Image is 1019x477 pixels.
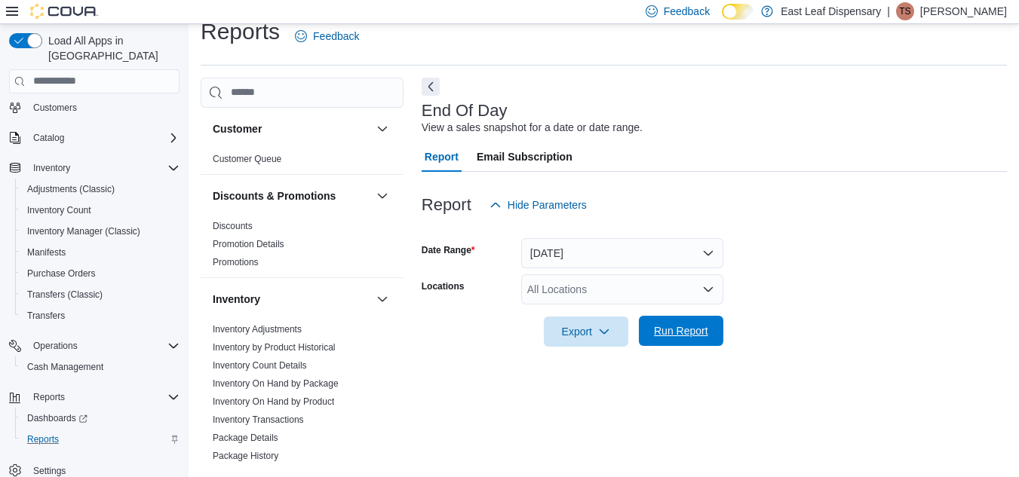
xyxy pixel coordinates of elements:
[422,120,643,136] div: View a sales snapshot for a date or date range.
[15,429,186,450] button: Reports
[702,283,714,295] button: Open list of options
[21,201,180,219] span: Inventory Count
[15,200,186,221] button: Inventory Count
[422,280,465,292] label: Locations
[21,286,180,304] span: Transfers (Classic)
[27,337,84,355] button: Operations
[213,220,253,232] span: Discounts
[213,378,339,390] span: Inventory On Hand by Package
[887,2,890,20] p: |
[15,356,186,378] button: Cash Management
[42,33,180,63] span: Load All Apps in [GEOGRAPHIC_DATA]
[21,180,180,198] span: Adjustments (Classic)
[27,412,87,424] span: Dashboards
[213,378,339,389] a: Inventory On Hand by Package
[21,286,109,304] a: Transfers (Classic)
[3,157,186,179] button: Inventory
[15,179,186,200] button: Adjustments (Classic)
[213,432,278,444] span: Package Details
[30,4,98,19] img: Cova
[27,159,76,177] button: Inventory
[213,359,307,372] span: Inventory Count Details
[213,450,278,462] span: Package History
[213,239,284,249] a: Promotion Details
[27,98,180,117] span: Customers
[553,316,619,347] span: Export
[373,120,391,138] button: Customer
[27,337,180,355] span: Operations
[21,307,71,325] a: Transfers
[213,121,262,136] h3: Customer
[27,310,65,322] span: Transfers
[15,221,186,242] button: Inventory Manager (Classic)
[213,292,260,307] h3: Inventory
[3,335,186,356] button: Operations
[664,4,710,19] span: Feedback
[27,129,180,147] span: Catalog
[27,204,91,216] span: Inventory Count
[33,162,70,174] span: Inventory
[425,142,459,172] span: Report
[373,290,391,308] button: Inventory
[33,102,77,114] span: Customers
[33,465,66,477] span: Settings
[313,29,359,44] span: Feedback
[27,225,140,237] span: Inventory Manager (Classic)
[213,188,336,203] h3: Discounts & Promotions
[508,197,587,213] span: Hide Parameters
[3,387,186,408] button: Reports
[213,360,307,371] a: Inventory Count Details
[899,2,910,20] span: TS
[639,316,723,346] button: Run Report
[21,307,180,325] span: Transfers
[33,391,65,403] span: Reports
[3,127,186,148] button: Catalog
[896,2,914,20] div: Tayler Swartwood
[27,361,103,373] span: Cash Management
[483,190,593,220] button: Hide Parameters
[213,188,370,203] button: Discounts & Promotions
[27,159,180,177] span: Inventory
[15,408,186,429] a: Dashboards
[15,242,186,263] button: Manifests
[27,388,71,406] button: Reports
[21,430,65,448] a: Reports
[213,396,334,407] a: Inventory On Hand by Product
[213,292,370,307] button: Inventory
[21,409,94,427] a: Dashboards
[15,263,186,284] button: Purchase Orders
[373,187,391,205] button: Discounts & Promotions
[920,2,1007,20] p: [PERSON_NAME]
[27,388,180,406] span: Reports
[27,433,59,445] span: Reports
[21,180,121,198] a: Adjustments (Classic)
[213,414,304,425] a: Inventory Transactions
[33,132,64,144] span: Catalog
[201,150,404,174] div: Customer
[422,244,475,256] label: Date Range
[21,409,180,427] span: Dashboards
[3,96,186,118] button: Customers
[27,183,115,195] span: Adjustments (Classic)
[213,257,259,268] a: Promotions
[213,433,278,443] a: Package Details
[544,316,628,347] button: Export
[213,153,281,165] span: Customer Queue
[213,221,253,231] a: Discounts
[521,238,723,268] button: [DATE]
[21,264,102,283] a: Purchase Orders
[21,243,180,261] span: Manifests
[201,217,404,277] div: Discounts & Promotions
[21,358,180,376] span: Cash Management
[21,358,109,376] a: Cash Management
[27,289,103,301] span: Transfers (Classic)
[21,222,146,240] a: Inventory Manager (Classic)
[21,243,72,261] a: Manifests
[477,142,572,172] span: Email Subscription
[213,342,336,353] a: Inventory by Product Historical
[213,414,304,426] span: Inventory Transactions
[213,451,278,461] a: Package History
[15,284,186,305] button: Transfers (Classic)
[15,305,186,326] button: Transfers
[21,222,180,240] span: Inventory Manager (Classic)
